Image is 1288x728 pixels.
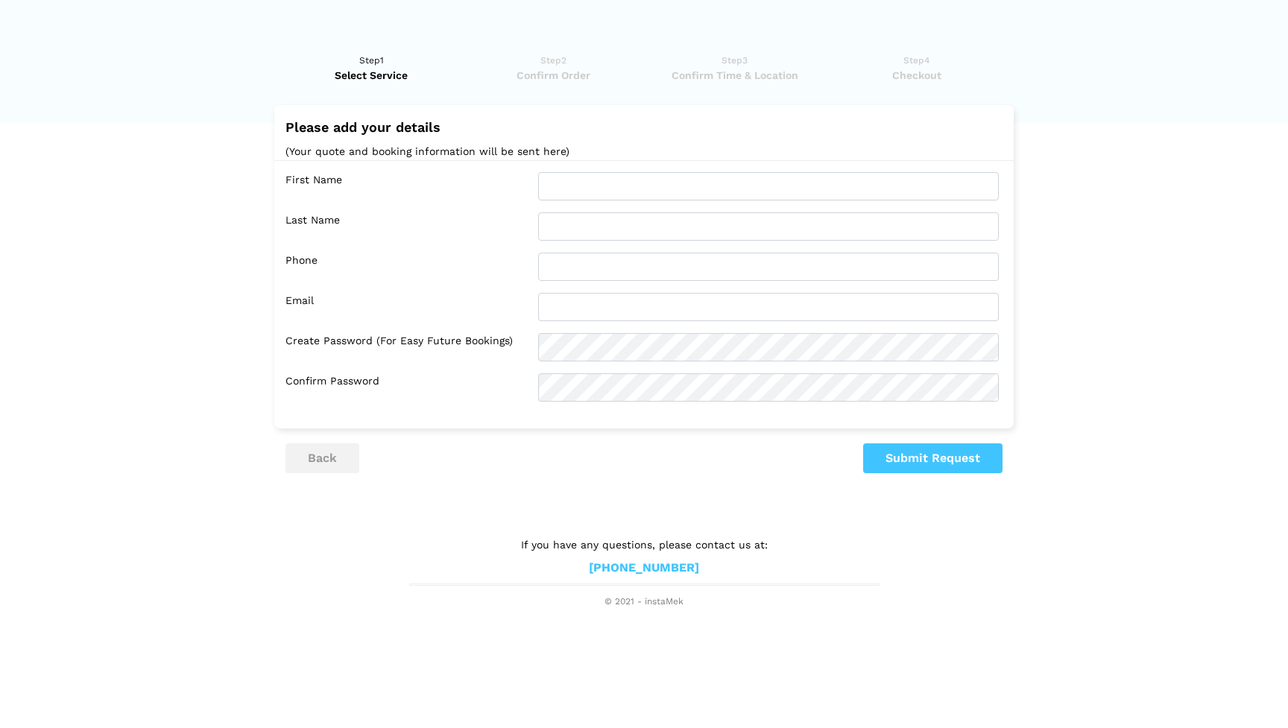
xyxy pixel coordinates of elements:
[285,443,359,473] button: back
[589,560,699,576] a: [PHONE_NUMBER]
[409,596,879,608] span: © 2021 - instaMek
[467,68,640,83] span: Confirm Order
[830,68,1003,83] span: Checkout
[830,53,1003,83] a: Step4
[467,53,640,83] a: Step2
[285,120,1003,135] h2: Please add your details
[285,172,527,200] label: First Name
[648,68,821,83] span: Confirm Time & Location
[863,443,1003,473] button: Submit Request
[285,373,527,402] label: Confirm Password
[409,536,879,553] p: If you have any questions, please contact us at:
[285,68,458,83] span: Select Service
[285,142,1003,161] p: (Your quote and booking information will be sent here)
[285,333,527,361] label: Create Password (for easy future bookings)
[648,53,821,83] a: Step3
[285,53,458,83] a: Step1
[285,293,527,321] label: Email
[285,253,527,281] label: Phone
[285,212,527,241] label: Last Name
